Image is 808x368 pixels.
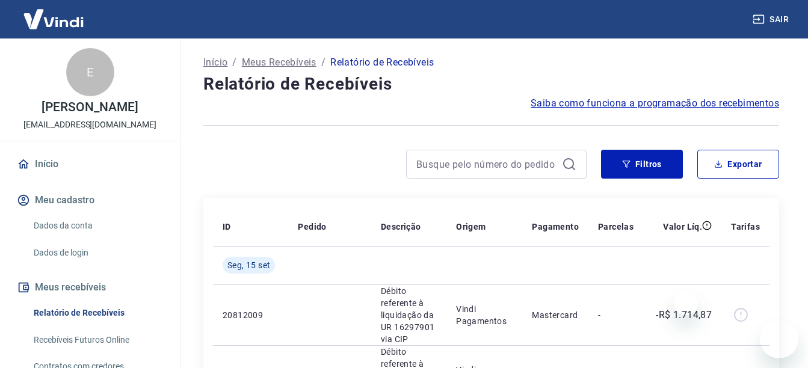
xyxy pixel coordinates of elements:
p: Valor Líq. [663,221,702,233]
p: Relatório de Recebíveis [330,55,434,70]
iframe: Botão para abrir a janela de mensagens [760,320,798,358]
p: 20812009 [223,309,279,321]
div: E [66,48,114,96]
p: Pagamento [532,221,579,233]
button: Meus recebíveis [14,274,165,301]
p: [EMAIL_ADDRESS][DOMAIN_NAME] [23,118,156,131]
input: Busque pelo número do pedido [416,155,557,173]
p: Tarifas [731,221,760,233]
a: Início [203,55,227,70]
p: ID [223,221,231,233]
p: Descrição [381,221,421,233]
button: Exportar [697,150,779,179]
p: / [321,55,325,70]
iframe: Fechar mensagem [674,291,698,315]
button: Meu cadastro [14,187,165,213]
span: Seg, 15 set [227,259,270,271]
p: [PERSON_NAME] [42,101,138,114]
a: Início [14,151,165,177]
button: Sair [750,8,794,31]
p: -R$ 1.714,87 [656,308,712,322]
p: / [232,55,236,70]
p: Vindi Pagamentos [456,303,513,327]
a: Recebíveis Futuros Online [29,328,165,352]
p: Mastercard [532,309,579,321]
p: Pedido [298,221,326,233]
p: Parcelas [598,221,634,233]
p: - [598,309,634,321]
img: Vindi [14,1,93,37]
p: Débito referente à liquidação da UR 16297901 via CIP [381,285,437,345]
a: Dados da conta [29,213,165,238]
a: Dados de login [29,241,165,265]
button: Filtros [601,150,683,179]
a: Meus Recebíveis [242,55,316,70]
a: Relatório de Recebíveis [29,301,165,325]
p: Origem [456,221,486,233]
h4: Relatório de Recebíveis [203,72,779,96]
a: Saiba como funciona a programação dos recebimentos [531,96,779,111]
